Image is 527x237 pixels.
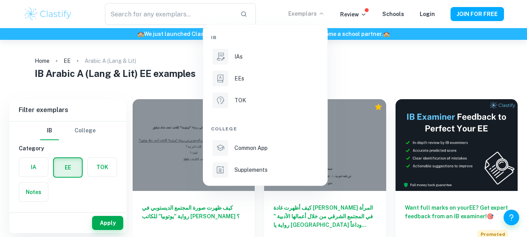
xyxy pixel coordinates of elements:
a: Common App [211,139,319,157]
span: College [211,125,237,132]
span: IB [211,34,216,41]
a: TOK [211,91,319,110]
p: IAs [234,52,243,61]
p: TOK [234,96,246,105]
a: EEs [211,69,319,88]
p: Common App [234,144,268,152]
a: IAs [211,47,319,66]
a: Supplements [211,160,319,179]
p: Supplements [234,166,268,174]
p: EEs [234,74,244,83]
